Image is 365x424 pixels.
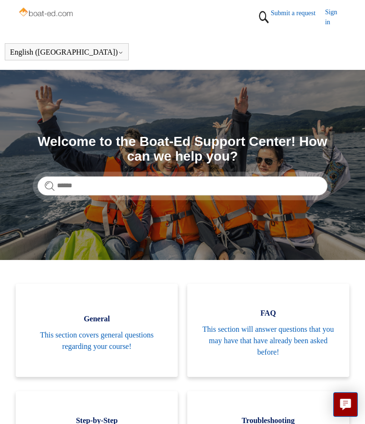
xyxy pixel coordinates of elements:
a: Submit a request [271,8,325,18]
button: English ([GEOGRAPHIC_DATA]) [10,48,124,57]
button: Live chat [333,392,358,417]
a: Sign in [325,7,347,27]
a: FAQ This section will answer questions that you may have that have already been asked before! [187,284,349,377]
span: FAQ [202,308,335,319]
h1: Welcome to the Boat-Ed Support Center! How can we help you? [38,135,327,164]
a: General This section covers general questions regarding your course! [16,284,178,377]
span: General [30,313,163,325]
img: 01HZPCYTXV3JW8MJV9VD7EMK0H [257,7,271,27]
input: Search [38,176,327,195]
img: Boat-Ed Help Center home page [18,6,75,20]
span: This section will answer questions that you may have that have already been asked before! [202,324,335,358]
span: This section covers general questions regarding your course! [30,329,163,352]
